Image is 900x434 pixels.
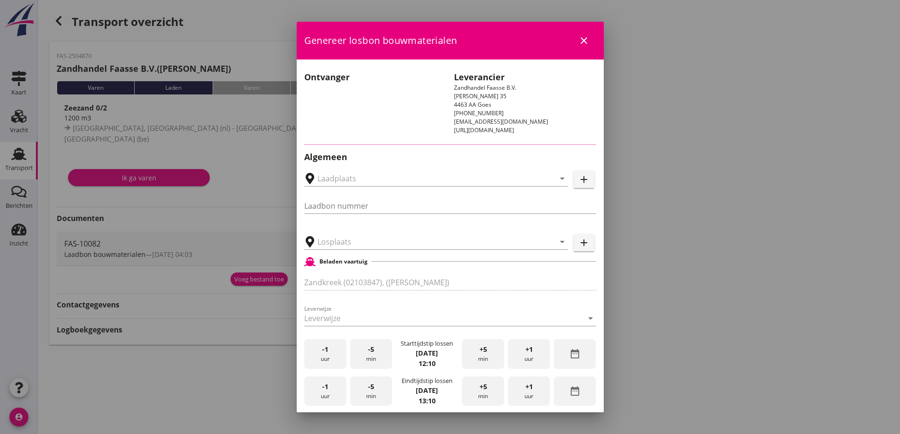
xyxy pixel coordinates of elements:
[569,385,581,397] i: date_range
[480,382,487,392] span: +5
[304,339,346,369] div: uur
[322,344,328,355] span: -1
[304,71,446,84] h2: Ontvanger
[525,344,533,355] span: +1
[462,339,504,369] div: min
[416,349,438,357] strong: [DATE]
[402,376,453,385] div: Eindtijdstip lossen
[557,173,568,184] i: arrow_drop_down
[416,386,438,395] strong: [DATE]
[578,35,590,46] i: close
[462,376,504,406] div: min
[317,234,541,249] input: Losplaats
[304,198,596,213] input: Laadbon nummer
[569,348,581,359] i: date_range
[480,344,487,355] span: +5
[508,339,550,369] div: uur
[585,313,596,324] i: arrow_drop_down
[557,236,568,247] i: arrow_drop_down
[578,237,590,248] i: add
[525,382,533,392] span: +1
[454,71,596,84] h2: Leverancier
[317,171,541,186] input: Laadplaats
[304,376,346,406] div: uur
[508,376,550,406] div: uur
[322,382,328,392] span: -1
[450,67,600,138] div: Zandhandel Faasse B.V. [PERSON_NAME] 35 4463 AA Goes [PHONE_NUMBER] [EMAIL_ADDRESS][DOMAIN_NAME] ...
[419,396,436,405] strong: 13:10
[368,382,374,392] span: -5
[304,411,596,424] h2: Product(en)/vrachtbepaling
[350,339,392,369] div: min
[297,22,604,60] div: Genereer losbon bouwmaterialen
[368,344,374,355] span: -5
[304,151,596,163] h2: Algemeen
[578,174,590,185] i: add
[319,257,368,266] h2: Beladen vaartuig
[419,359,436,368] strong: 12:10
[350,376,392,406] div: min
[401,339,453,348] div: Starttijdstip lossen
